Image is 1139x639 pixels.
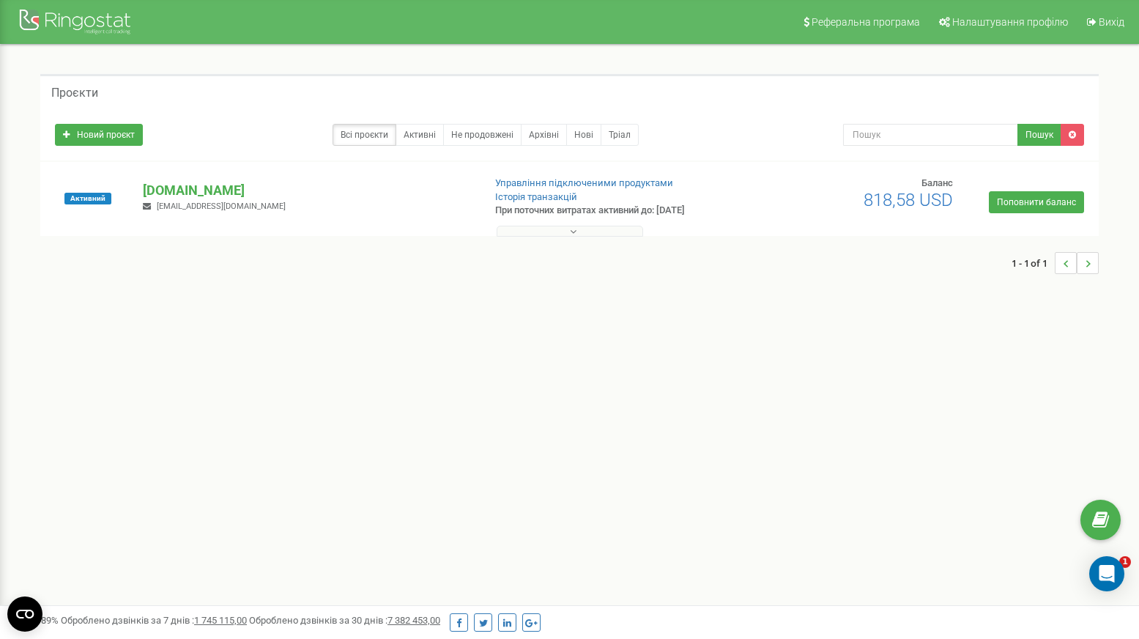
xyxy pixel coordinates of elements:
[333,124,396,146] a: Всі проєкти
[61,615,247,626] span: Оброблено дзвінків за 7 днів :
[1099,16,1124,28] span: Вихід
[521,124,567,146] a: Архівні
[396,124,444,146] a: Активні
[989,191,1084,213] a: Поповнити баланс
[7,596,42,632] button: Open CMP widget
[51,86,98,100] h5: Проєкти
[952,16,1068,28] span: Налаштування профілю
[1119,556,1131,568] span: 1
[495,204,736,218] p: При поточних витратах активний до: [DATE]
[812,16,920,28] span: Реферальна програма
[601,124,639,146] a: Тріал
[864,190,953,210] span: 818,58 USD
[566,124,601,146] a: Нові
[843,124,1018,146] input: Пошук
[143,181,471,200] p: [DOMAIN_NAME]
[443,124,522,146] a: Не продовжені
[249,615,440,626] span: Оброблено дзвінків за 30 днів :
[157,202,286,211] span: [EMAIL_ADDRESS][DOMAIN_NAME]
[64,193,111,204] span: Активний
[194,615,247,626] u: 1 745 115,00
[495,177,673,188] a: Управління підключеними продуктами
[55,124,143,146] a: Новий проєкт
[1017,124,1061,146] button: Пошук
[1012,237,1099,289] nav: ...
[921,177,953,188] span: Баланс
[1012,252,1055,274] span: 1 - 1 of 1
[1089,556,1124,591] div: Open Intercom Messenger
[495,191,577,202] a: Історія транзакцій
[387,615,440,626] u: 7 382 453,00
